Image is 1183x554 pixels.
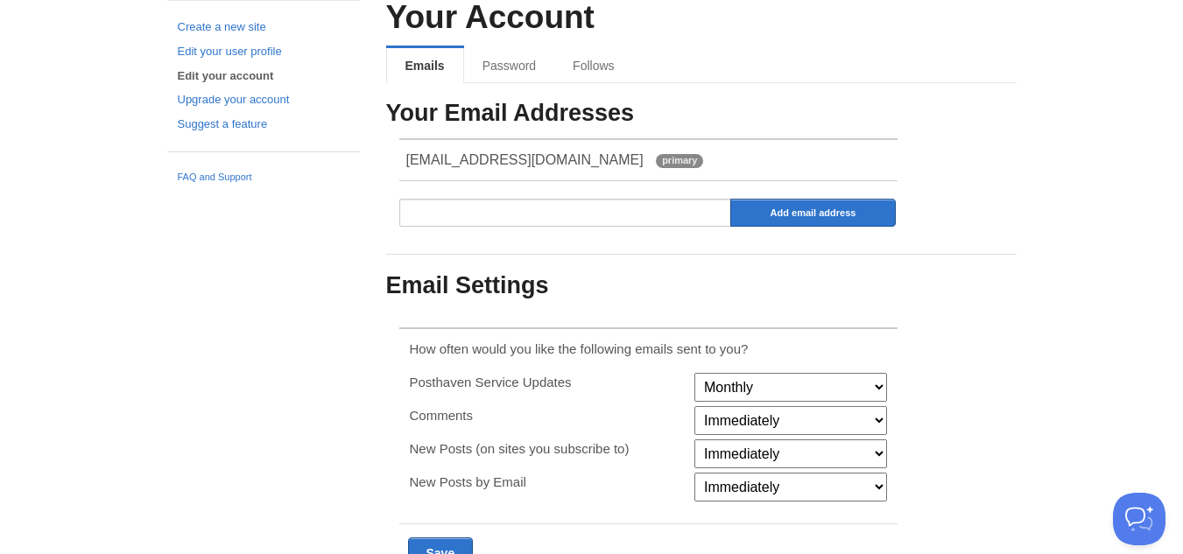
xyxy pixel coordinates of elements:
h3: Email Settings [386,273,1017,299]
a: Emails [386,48,464,83]
a: Suggest a feature [178,116,349,134]
h3: Your Email Addresses [386,101,1017,127]
span: primary [656,154,703,168]
a: Edit your account [178,67,349,86]
a: FAQ and Support [178,170,349,186]
span: [EMAIL_ADDRESS][DOMAIN_NAME] [406,152,644,167]
iframe: Help Scout Beacon - Open [1113,493,1165,545]
a: Password [464,48,554,83]
a: Create a new site [178,18,349,37]
a: Upgrade your account [178,91,349,109]
p: New Posts by Email [410,473,684,491]
p: Posthaven Service Updates [410,373,684,391]
p: Comments [410,406,684,424]
a: Follows [554,48,632,83]
p: How often would you like the following emails sent to you? [410,340,888,358]
p: New Posts (on sites you subscribe to) [410,439,684,458]
input: Add email address [730,199,897,227]
a: Edit your user profile [178,43,349,61]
